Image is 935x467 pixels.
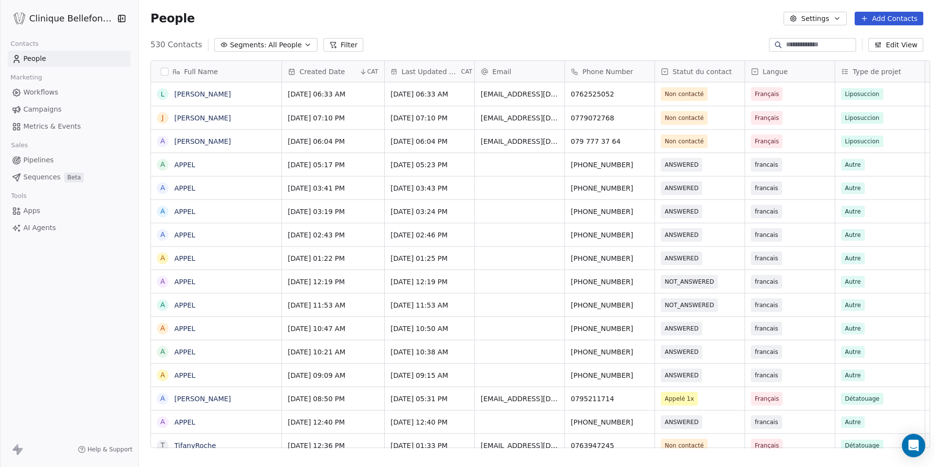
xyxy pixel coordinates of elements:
span: [PHONE_NUMBER] [571,277,649,287]
span: [DATE] 06:04 PM [391,136,468,146]
a: APPEL [174,184,195,192]
span: 079 777 37 64 [571,136,649,146]
span: 0763947245 [571,441,649,450]
span: Liposuccion [841,88,883,100]
span: [DATE] 12:36 PM [288,441,378,450]
a: [PERSON_NAME] [174,137,231,145]
span: [DATE] 11:53 AM [391,300,468,310]
span: [DATE] 12:19 PM [288,277,378,287]
div: A [160,370,165,380]
a: Metrics & Events [8,118,131,135]
span: [PHONE_NUMBER] [571,207,649,216]
span: Autre [841,206,865,217]
span: Type de projet [853,67,901,77]
span: [DATE] 03:43 PM [391,183,468,193]
div: Created DateCAT [282,61,384,82]
span: Détatouage [841,393,883,405]
a: APPEL [174,161,195,169]
span: francais [755,277,778,287]
a: APPEL [174,278,195,286]
span: francais [755,370,778,380]
span: [DATE] 06:33 AM [288,89,378,99]
div: A [160,230,165,240]
div: A [160,347,165,357]
span: Liposuccion [841,136,883,147]
span: Clinique Bellefontaine [29,12,113,25]
a: SequencesBeta [8,169,131,185]
span: [PHONE_NUMBER] [571,324,649,333]
a: AI Agents [8,220,131,236]
span: Marketing [6,70,46,85]
span: Phone Number [582,67,633,77]
span: [DATE] 01:25 PM [391,253,468,263]
span: People [150,11,195,26]
span: [DATE] 09:15 AM [391,370,468,380]
div: Open Intercom Messenger [902,434,925,457]
span: francais [755,324,778,333]
span: Sequences [23,172,60,182]
a: APPEL [174,231,195,239]
span: [DATE] 07:10 PM [391,113,468,123]
span: ANSWERED [665,324,698,333]
span: Français [755,113,779,123]
span: [DATE] 11:53 AM [288,300,378,310]
span: Workflows [23,87,58,97]
span: Français [755,89,779,99]
div: A [160,136,165,146]
span: Email [492,67,511,77]
span: [DATE] 03:19 PM [288,207,378,216]
span: Autre [841,323,865,334]
span: Liposuccion [841,112,883,124]
span: Autre [841,182,865,194]
span: francais [755,253,778,263]
div: Type de projet [835,61,925,82]
span: [PHONE_NUMBER] [571,417,649,427]
span: Autre [841,370,865,381]
div: Full Name [151,61,281,82]
span: Autre [841,276,865,288]
span: [DATE] 05:17 PM [288,160,378,170]
span: [PHONE_NUMBER] [571,230,649,240]
span: [DATE] 10:21 AM [288,347,378,357]
div: A [160,253,165,263]
span: [PHONE_NUMBER] [571,347,649,357]
span: [DATE] 06:33 AM [391,89,468,99]
span: [EMAIL_ADDRESS][DOMAIN_NAME] [481,394,559,404]
span: [DATE] 03:24 PM [391,207,468,216]
span: Français [755,394,779,404]
a: APPEL [174,348,195,356]
span: [DATE] 09:09 AM [288,370,378,380]
span: francais [755,230,778,240]
span: Autre [841,299,865,311]
button: Filter [323,38,364,52]
a: APPEL [174,371,195,379]
span: Autre [841,416,865,428]
div: A [160,393,165,404]
span: [DATE] 01:22 PM [288,253,378,263]
a: APPEL [174,301,195,309]
span: Beta [64,173,84,182]
span: Non contacté [665,89,704,99]
span: [DATE] 12:40 PM [391,417,468,427]
span: [DATE] 03:41 PM [288,183,378,193]
a: Workflows [8,84,131,100]
span: Langue [763,67,788,77]
span: Apps [23,206,40,216]
span: [EMAIL_ADDRESS][DOMAIN_NAME] [481,113,559,123]
a: TifanyRoche [174,442,216,449]
span: Autre [841,346,865,358]
div: A [160,206,165,216]
span: ANSWERED [665,230,698,240]
span: Help & Support [88,446,132,453]
span: [PHONE_NUMBER] [571,300,649,310]
span: Détatouage [841,440,883,451]
div: J [162,113,164,123]
button: Edit View [868,38,923,52]
a: [PERSON_NAME] [174,395,231,403]
span: francais [755,417,778,427]
span: Statut du contact [673,67,732,77]
div: Statut du contact [655,61,745,82]
span: 0779072768 [571,113,649,123]
a: [PERSON_NAME] [174,114,231,122]
span: Contacts [6,37,43,51]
